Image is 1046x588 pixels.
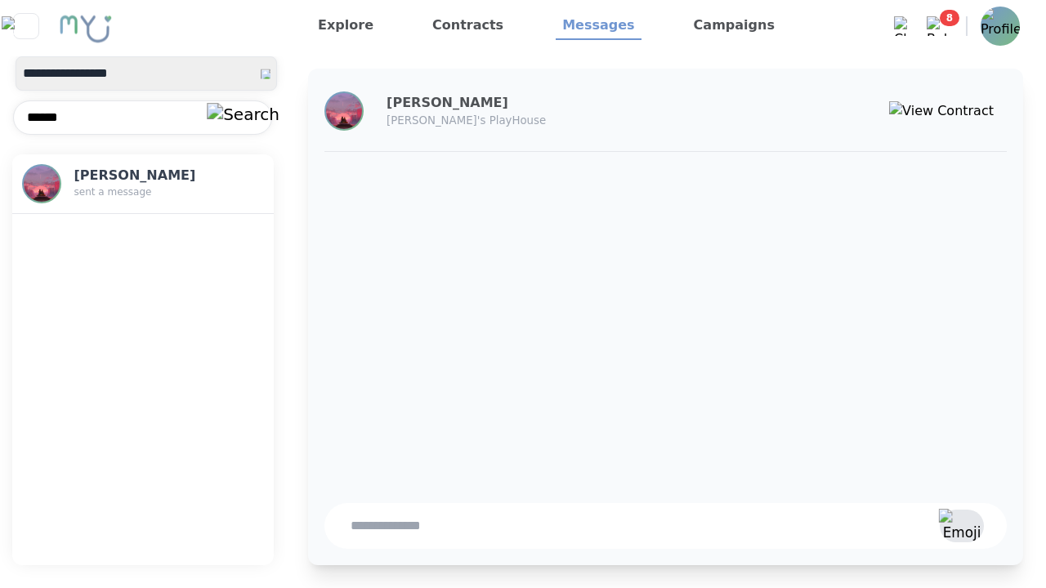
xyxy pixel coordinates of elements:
[74,166,217,185] h3: [PERSON_NAME]
[889,101,994,121] img: View Contract
[387,93,682,113] h3: [PERSON_NAME]
[326,93,362,129] img: Profile
[687,12,781,40] a: Campaigns
[940,10,959,26] span: 8
[12,154,274,214] button: Profile[PERSON_NAME]sent a message
[207,103,279,127] img: Search
[311,12,380,40] a: Explore
[74,185,217,198] p: sent a message
[387,113,682,129] p: [PERSON_NAME]'s PlayHouse
[556,12,641,40] a: Messages
[981,7,1020,46] img: Profile
[2,16,50,36] img: Close sidebar
[24,166,60,202] img: Profile
[894,16,914,36] img: Chat
[927,16,946,36] img: Bell
[939,509,986,543] img: Emoji
[426,12,510,40] a: Contracts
